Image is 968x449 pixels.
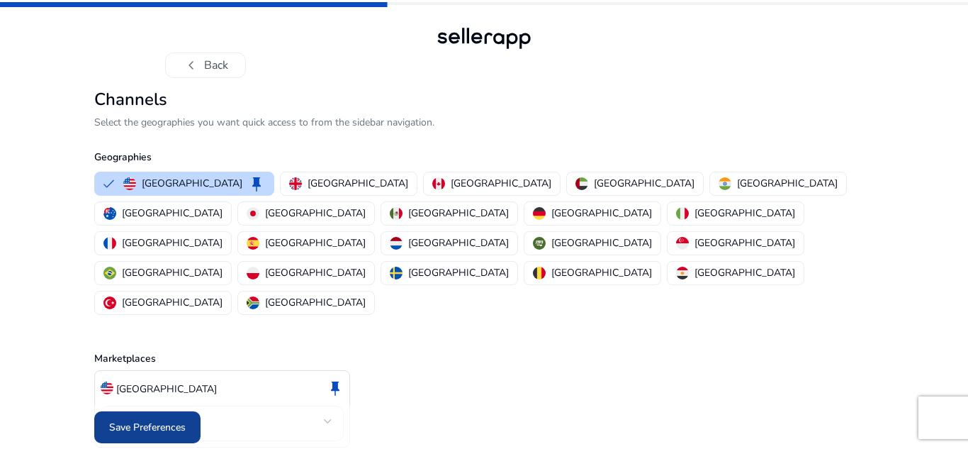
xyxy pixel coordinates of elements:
p: Marketplaces [94,351,874,366]
img: it.svg [676,207,689,220]
img: us.svg [123,177,136,190]
p: [GEOGRAPHIC_DATA] [551,265,652,280]
img: be.svg [533,267,546,279]
span: keep [248,175,265,192]
button: chevron_leftBack [165,52,246,78]
img: fr.svg [103,237,116,250]
img: de.svg [533,207,546,220]
p: [GEOGRAPHIC_DATA] [116,382,217,397]
p: [GEOGRAPHIC_DATA] [265,295,366,310]
p: [GEOGRAPHIC_DATA] [408,206,509,221]
p: [GEOGRAPHIC_DATA] [551,206,652,221]
p: Geographies [94,150,874,165]
img: pl.svg [247,267,259,279]
p: [GEOGRAPHIC_DATA] [551,235,652,250]
img: sa.svg [533,237,546,250]
img: jp.svg [247,207,259,220]
img: eg.svg [676,267,689,279]
span: Save Preferences [109,420,186,435]
p: [GEOGRAPHIC_DATA] [142,176,242,191]
p: [GEOGRAPHIC_DATA] [737,176,838,191]
img: ca.svg [432,177,445,190]
p: [GEOGRAPHIC_DATA] [694,265,795,280]
img: br.svg [103,267,116,279]
img: se.svg [390,267,403,279]
img: au.svg [103,207,116,220]
p: [GEOGRAPHIC_DATA] [122,265,223,280]
img: mx.svg [390,207,403,220]
img: uk.svg [289,177,302,190]
img: sg.svg [676,237,689,250]
p: [GEOGRAPHIC_DATA] [451,176,551,191]
p: [GEOGRAPHIC_DATA] [122,295,223,310]
img: za.svg [247,296,259,309]
span: chevron_left [183,57,200,74]
img: ae.svg [575,177,588,190]
p: [GEOGRAPHIC_DATA] [408,265,509,280]
span: keep [327,379,344,397]
img: es.svg [247,237,259,250]
p: [GEOGRAPHIC_DATA] [122,206,223,221]
p: [GEOGRAPHIC_DATA] [694,235,795,250]
p: Select the geographies you want quick access to from the sidebar navigation. [94,115,874,130]
p: [GEOGRAPHIC_DATA] [122,235,223,250]
button: Save Preferences [94,411,201,443]
img: tr.svg [103,296,116,309]
img: us.svg [101,382,113,394]
p: [GEOGRAPHIC_DATA] [265,235,366,250]
p: [GEOGRAPHIC_DATA] [265,265,366,280]
p: [GEOGRAPHIC_DATA] [408,235,509,250]
p: [GEOGRAPHIC_DATA] [594,176,694,191]
img: nl.svg [390,237,403,250]
p: [GEOGRAPHIC_DATA] [694,206,795,221]
p: [GEOGRAPHIC_DATA] [308,176,408,191]
img: in.svg [719,177,731,190]
h2: Channels [94,89,874,110]
p: [GEOGRAPHIC_DATA] [265,206,366,221]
